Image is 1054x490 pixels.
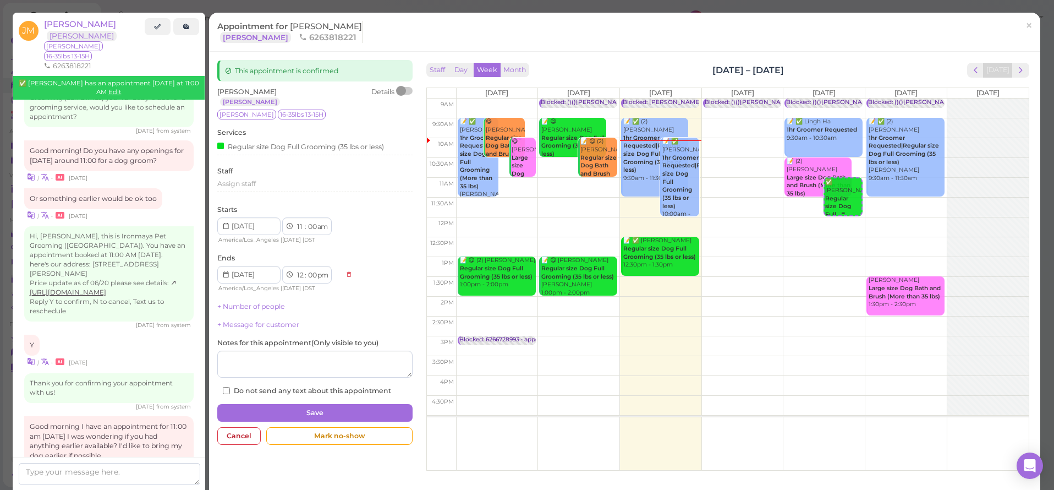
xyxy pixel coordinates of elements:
div: Thank you for confirming your appointment with us! [24,373,194,403]
span: [PERSON_NAME] has an appointment [DATE] at 11:00 AM [28,79,199,96]
div: Good morning I have an appointment for 11:00 am [DATE] I was wondering if you had anything earlie... [24,416,194,466]
a: Edit [108,88,122,96]
span: 16-35lbs 13-15H [278,110,326,119]
div: This appointment is confirmed [217,60,413,82]
a: [PERSON_NAME] [220,97,280,106]
b: 1hr Groomer Requested|Regular size Dog Full Grooming (35 lbs or less) [869,134,939,166]
button: Staff [426,63,448,78]
a: × [1019,13,1039,39]
div: Blocked: ()()[PERSON_NAME] • appointment [786,99,916,107]
b: 1hr Groomer Requested|Regular size Dog Full Grooming (35 lbs or less) [623,134,681,174]
span: from system [156,127,191,134]
div: 😋 [PERSON_NAME] 10:00am - 11:00am [511,138,535,251]
div: 📝 ✅ Lingh Ha 9:30am - 10:30am [786,118,863,142]
b: Regular size Dog Full Grooming (35 lbs or less) [541,134,605,157]
span: 08/25/2025 11:08am [69,359,87,366]
b: Regular size Dog Full Grooming (35 lbs or less) [541,265,614,280]
span: 12pm [438,220,454,227]
label: Ends [217,253,235,263]
div: Details [371,87,394,107]
div: Good morning! Do you have any openings for [DATE] around 11:00 for a dog groom? [24,140,194,171]
span: [DATE] [282,285,301,292]
span: 9:30am [432,121,454,128]
span: 1:30pm [433,279,454,286]
div: ✅ [PERSON_NAME] 11:00am - 12:00pm [825,178,861,259]
div: Regular size Dog Full Grooming (35 lbs or less) [217,140,384,152]
span: [DATE] [894,89,918,97]
span: [PERSON_NAME] [44,41,103,51]
button: Day [448,63,474,78]
i: | [37,175,39,182]
b: Regular size Dog Bath and Brush (35 lbs or less) [486,134,522,174]
span: 08/25/2025 10:35am [69,213,87,220]
span: 4pm [440,378,454,385]
span: 08/25/2025 11:08am [136,403,156,410]
div: Or something earlier would be ok too [24,188,162,209]
b: Regular size Dog Full Grooming (35 lbs or less) [825,195,855,242]
span: 9am [441,101,454,108]
b: 1hr Groomer Requested [787,126,857,133]
span: 3pm [441,339,454,346]
div: | | [217,235,340,245]
span: × [1025,18,1033,33]
div: Y [24,335,40,356]
span: 08/25/2025 10:31am [69,175,87,182]
b: Large size Dog Bath and Brush (More than 35 lbs) [869,285,941,300]
span: 6263818221 [299,32,356,42]
span: America/Los_Angeles [218,236,279,243]
span: [DATE] [649,89,672,97]
span: from system [156,322,191,329]
div: [PERSON_NAME] 1:30pm - 2:30pm [868,276,945,309]
button: next [1012,63,1029,78]
span: [DATE] [567,89,590,97]
div: 😋 [PERSON_NAME] 9:30am - 10:30am [485,118,525,190]
li: 6263818221 [41,61,94,71]
div: Blocked: ()()[PERSON_NAME] • appointment [868,99,998,107]
h2: [DATE] – [DATE] [712,64,784,77]
div: Blocked: [PERSON_NAME] • appointment [623,99,744,107]
span: [DATE] [813,89,836,97]
label: Starts [217,205,237,215]
button: [DATE] [983,63,1013,78]
div: 📝 ✅ [PERSON_NAME] 12:30pm - 1:30pm [623,237,699,269]
span: 10:30am [430,160,454,167]
b: Large size Dog Bath and Brush (More than 35 lbs) [512,154,533,226]
div: 📝 (2) [PERSON_NAME] 10:30am - 11:30am [786,157,852,206]
div: 📝 ✅ [PERSON_NAME] [PERSON_NAME] 9:30am - 11:30am [459,118,499,215]
b: 1hr Groomer Requested|Large size Dog Full Grooming (More than 35 lbs) [460,134,510,190]
button: Week [474,63,501,78]
span: 4:30pm [432,398,454,405]
div: Open Intercom Messenger [1017,453,1043,479]
label: Staff [217,166,233,176]
button: Save [217,404,413,422]
div: 📝 ✅ (2) [PERSON_NAME] 9:30am - 11:30am [623,118,688,183]
b: 1hr Groomer Requested|Regular size Dog Full Grooming (35 lbs or less) [662,154,720,210]
span: 12:30pm [430,239,454,247]
span: [DATE] [282,236,301,243]
span: 10am [438,140,454,148]
span: 11:30am [431,200,454,207]
span: DST [304,285,315,292]
button: Month [500,63,529,78]
span: JM [19,21,39,41]
label: Do not send any text about this appointment [223,386,391,396]
div: • [24,171,194,183]
span: [PERSON_NAME] [290,21,362,31]
div: 📝 ✅ [PERSON_NAME] 10:00am - 12:00pm [662,138,699,227]
span: from system [156,403,191,410]
div: • [24,356,194,367]
div: 📝 ✅ (2) [PERSON_NAME] [PERSON_NAME] 9:30am - 11:30am [868,118,945,183]
i: | [37,359,39,366]
button: prev [967,63,984,78]
b: Regular size Dog Bath and Brush (35 lbs or less) [580,154,617,194]
span: Confirmed [19,79,26,87]
a: [PERSON_NAME] [220,32,291,43]
span: DST [304,236,315,243]
div: 📝 😋 [PERSON_NAME] 9:30am - 10:30am [541,118,606,166]
div: Appointment for [217,21,363,43]
div: Blocked: ()()[PERSON_NAME] • appointment [541,99,671,107]
div: Cancel [217,427,261,445]
b: Regular size Dog Full Grooming (35 lbs or less) [460,265,533,280]
span: America/Los_Angeles [218,285,279,292]
i: | [37,213,39,220]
